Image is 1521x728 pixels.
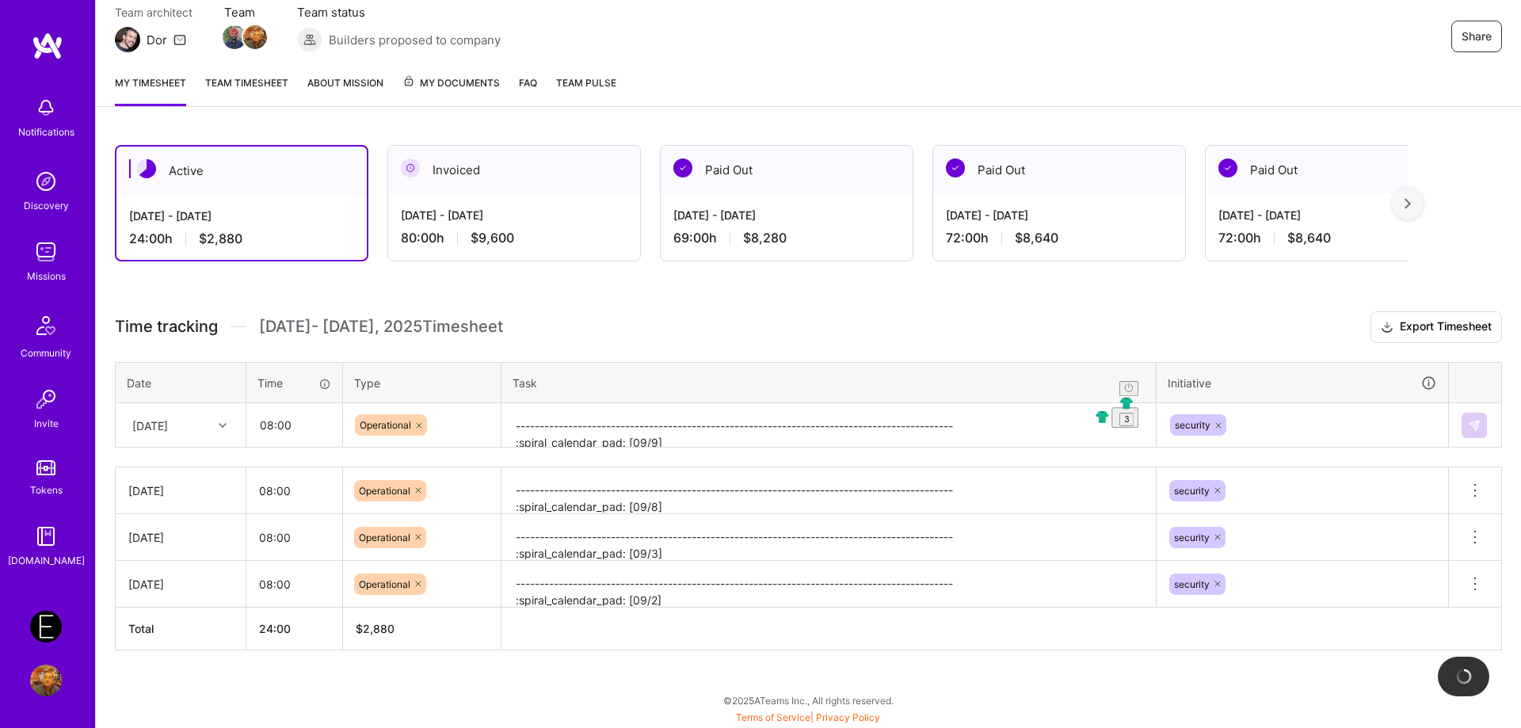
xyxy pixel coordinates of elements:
[24,197,69,214] div: Discovery
[1405,198,1411,209] img: right
[402,74,500,92] span: My Documents
[224,4,265,21] span: Team
[115,317,218,337] span: Time tracking
[18,124,74,140] div: Notifications
[173,33,186,46] i: icon Mail
[1218,230,1445,246] div: 72:00 h
[1175,419,1210,431] span: security
[556,77,616,89] span: Team Pulse
[501,362,1157,403] th: Task
[297,27,322,52] img: Builders proposed to company
[329,32,501,48] span: Builders proposed to company
[36,460,55,475] img: tokens
[95,680,1521,720] div: © 2025 ATeams Inc., All rights reserved.
[26,611,66,642] a: Endeavor: Onlocation Mobile/Security- 3338TSV275
[30,383,62,415] img: Invite
[1454,667,1473,686] img: loading
[1174,485,1210,497] span: security
[257,375,331,391] div: Time
[116,147,367,195] div: Active
[736,711,880,723] span: |
[27,268,66,284] div: Missions
[556,74,616,106] a: Team Pulse
[115,27,140,52] img: Team Architect
[27,307,65,345] img: Community
[245,24,265,51] a: Team Member Avatar
[1174,578,1210,590] span: security
[116,362,246,403] th: Date
[503,562,1154,606] textarea: -------------------------------------------------------------------------------------------- :spi...
[1218,207,1445,223] div: [DATE] - [DATE]
[946,158,965,177] img: Paid Out
[519,74,537,106] a: FAQ
[223,25,246,49] img: Team Member Avatar
[128,529,233,546] div: [DATE]
[246,516,342,558] input: HH:MM
[1206,146,1458,194] div: Paid Out
[219,421,227,429] i: icon Chevron
[129,231,354,247] div: 24:00 h
[946,230,1172,246] div: 72:00 h
[246,563,342,605] input: HH:MM
[401,230,627,246] div: 80:00 h
[30,611,62,642] img: Endeavor: Onlocation Mobile/Security- 3338TSV275
[401,158,420,177] img: Invoiced
[673,230,900,246] div: 69:00 h
[343,362,501,403] th: Type
[137,159,156,178] img: Active
[115,4,193,21] span: Team architect
[21,345,71,361] div: Community
[8,552,85,569] div: [DOMAIN_NAME]
[246,608,343,650] th: 24:00
[816,711,880,723] a: Privacy Policy
[1451,21,1502,52] button: Share
[401,207,627,223] div: [DATE] - [DATE]
[34,415,59,432] div: Invite
[243,25,267,49] img: Team Member Avatar
[199,231,242,247] span: $2,880
[30,665,62,696] img: User Avatar
[1381,319,1393,336] i: icon Download
[503,469,1154,513] textarea: -------------------------------------------------------------------------------------------- :spi...
[359,578,410,590] span: Operational
[359,532,410,543] span: Operational
[30,92,62,124] img: bell
[1015,230,1058,246] span: $8,640
[246,470,342,512] input: HH:MM
[360,419,411,431] span: Operational
[30,166,62,197] img: discovery
[1370,311,1502,343] button: Export Timesheet
[1218,158,1237,177] img: Paid Out
[503,405,1154,447] textarea: To enrich screen reader interactions, please activate Accessibility in Grammarly extension settings
[933,146,1185,194] div: Paid Out
[128,576,233,593] div: [DATE]
[224,24,245,51] a: Team Member Avatar
[129,208,354,224] div: [DATE] - [DATE]
[661,146,913,194] div: Paid Out
[673,158,692,177] img: Paid Out
[205,74,288,106] a: Team timesheet
[946,207,1172,223] div: [DATE] - [DATE]
[402,74,500,106] a: My Documents
[1287,230,1331,246] span: $8,640
[307,74,383,106] a: About Mission
[743,230,787,246] span: $8,280
[356,622,395,635] span: $ 2,880
[503,516,1154,559] textarea: -------------------------------------------------------------------------------------------- :spi...
[30,236,62,268] img: teamwork
[673,207,900,223] div: [DATE] - [DATE]
[359,485,410,497] span: Operational
[32,32,63,60] img: logo
[1462,413,1489,438] div: null
[30,482,63,498] div: Tokens
[259,317,503,337] span: [DATE] - [DATE] , 2025 Timesheet
[30,520,62,552] img: guide book
[1168,374,1437,392] div: Initiative
[1174,532,1210,543] span: security
[297,4,501,21] span: Team status
[1468,419,1481,432] img: Submit
[128,482,233,499] div: [DATE]
[26,665,66,696] a: User Avatar
[115,74,186,106] a: My timesheet
[147,32,167,48] div: Dor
